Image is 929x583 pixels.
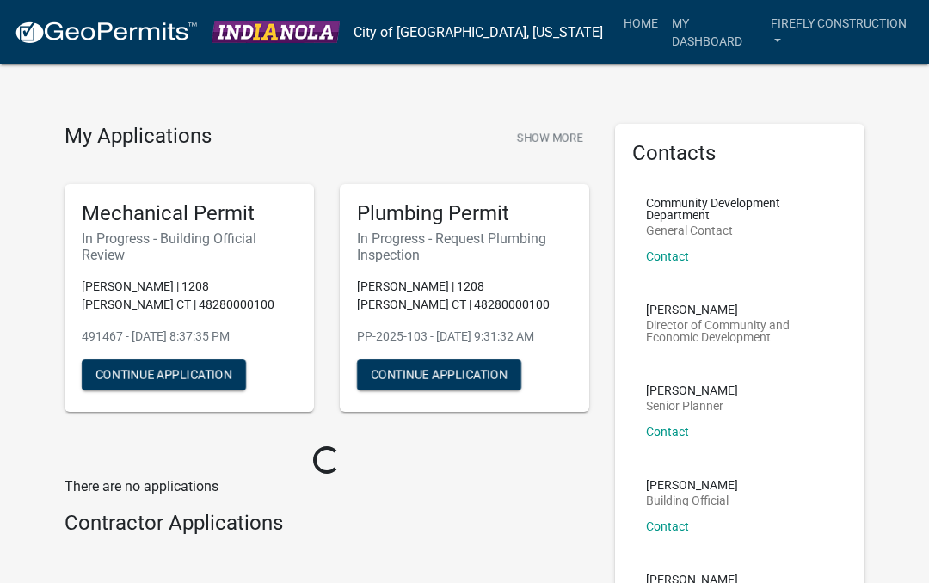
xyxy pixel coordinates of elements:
[646,519,689,533] a: Contact
[354,18,603,47] a: City of [GEOGRAPHIC_DATA], [US_STATE]
[65,124,212,150] h4: My Applications
[646,319,834,343] p: Director of Community and Economic Development
[764,7,915,58] a: Firefly construction
[357,278,572,314] p: [PERSON_NAME] | 1208 [PERSON_NAME] CT | 48280000100
[646,384,738,396] p: [PERSON_NAME]
[646,479,738,491] p: [PERSON_NAME]
[510,124,589,152] button: Show More
[65,511,589,543] wm-workflow-list-section: Contractor Applications
[617,7,665,40] a: Home
[82,278,297,314] p: [PERSON_NAME] | 1208 [PERSON_NAME] CT | 48280000100
[82,359,246,390] button: Continue Application
[357,230,572,263] h6: In Progress - Request Plumbing Inspection
[357,201,572,226] h5: Plumbing Permit
[65,476,589,497] p: There are no applications
[646,249,689,263] a: Contact
[357,359,521,390] button: Continue Application
[82,328,297,346] p: 491467 - [DATE] 8:37:35 PM
[632,141,847,166] h5: Contacts
[357,328,572,346] p: PP-2025-103 - [DATE] 9:31:32 AM
[82,230,297,263] h6: In Progress - Building Official Review
[65,511,589,536] h4: Contractor Applications
[82,201,297,226] h5: Mechanical Permit
[665,7,764,58] a: My Dashboard
[646,197,834,221] p: Community Development Department
[212,21,340,44] img: City of Indianola, Iowa
[646,494,738,506] p: Building Official
[646,224,834,236] p: General Contact
[646,304,834,316] p: [PERSON_NAME]
[646,400,738,412] p: Senior Planner
[646,425,689,439] a: Contact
